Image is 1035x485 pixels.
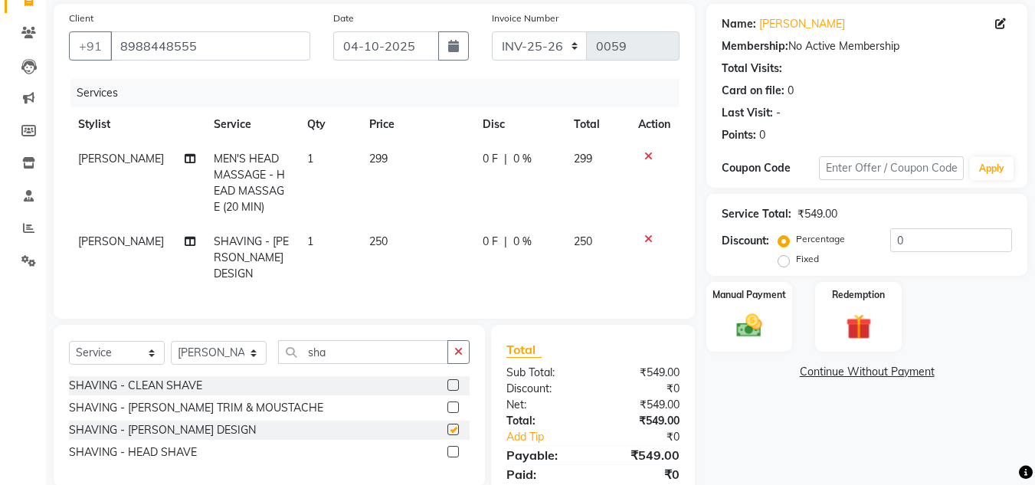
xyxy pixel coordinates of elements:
[593,413,691,429] div: ₹549.00
[513,151,532,167] span: 0 %
[369,234,388,248] span: 250
[69,11,93,25] label: Client
[69,444,197,460] div: SHAVING - HEAD SHAVE
[205,107,298,142] th: Service
[722,233,769,249] div: Discount:
[593,465,691,483] div: ₹0
[970,157,1014,180] button: Apply
[629,107,680,142] th: Action
[722,83,784,99] div: Card on file:
[759,16,845,32] a: [PERSON_NAME]
[798,206,837,222] div: ₹549.00
[593,397,691,413] div: ₹549.00
[593,446,691,464] div: ₹549.00
[78,152,164,165] span: [PERSON_NAME]
[722,160,818,176] div: Coupon Code
[722,61,782,77] div: Total Visits:
[78,234,164,248] span: [PERSON_NAME]
[69,400,323,416] div: SHAVING - [PERSON_NAME] TRIM & MOUSTACHE
[369,152,388,165] span: 299
[483,234,498,250] span: 0 F
[307,234,313,248] span: 1
[722,16,756,32] div: Name:
[832,288,885,302] label: Redemption
[776,105,781,121] div: -
[722,127,756,143] div: Points:
[513,234,532,250] span: 0 %
[565,107,630,142] th: Total
[495,397,593,413] div: Net:
[722,206,791,222] div: Service Total:
[214,152,285,214] span: MEN'S HEAD MASSAGE - HEAD MASSAGE (20 MIN)
[69,107,205,142] th: Stylist
[574,234,592,248] span: 250
[593,365,691,381] div: ₹549.00
[495,465,593,483] div: Paid:
[593,381,691,397] div: ₹0
[483,151,498,167] span: 0 F
[495,381,593,397] div: Discount:
[504,151,507,167] span: |
[722,38,1012,54] div: No Active Membership
[796,232,845,246] label: Percentage
[495,446,593,464] div: Payable:
[722,38,788,54] div: Membership:
[278,340,448,364] input: Search or Scan
[473,107,565,142] th: Disc
[788,83,794,99] div: 0
[214,234,289,280] span: SHAVING - [PERSON_NAME] DESIGN
[492,11,558,25] label: Invoice Number
[307,152,313,165] span: 1
[298,107,360,142] th: Qty
[495,365,593,381] div: Sub Total:
[759,127,765,143] div: 0
[796,252,819,266] label: Fixed
[69,422,256,438] div: SHAVING - [PERSON_NAME] DESIGN
[506,342,542,358] span: Total
[729,311,770,340] img: _cash.svg
[709,364,1024,380] a: Continue Without Payment
[838,311,879,342] img: _gift.svg
[610,429,692,445] div: ₹0
[333,11,354,25] label: Date
[69,31,112,61] button: +91
[70,79,691,107] div: Services
[504,234,507,250] span: |
[69,378,202,394] div: SHAVING - CLEAN SHAVE
[722,105,773,121] div: Last Visit:
[819,156,964,180] input: Enter Offer / Coupon Code
[574,152,592,165] span: 299
[712,288,786,302] label: Manual Payment
[360,107,473,142] th: Price
[110,31,310,61] input: Search by Name/Mobile/Email/Code
[495,429,609,445] a: Add Tip
[495,413,593,429] div: Total:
